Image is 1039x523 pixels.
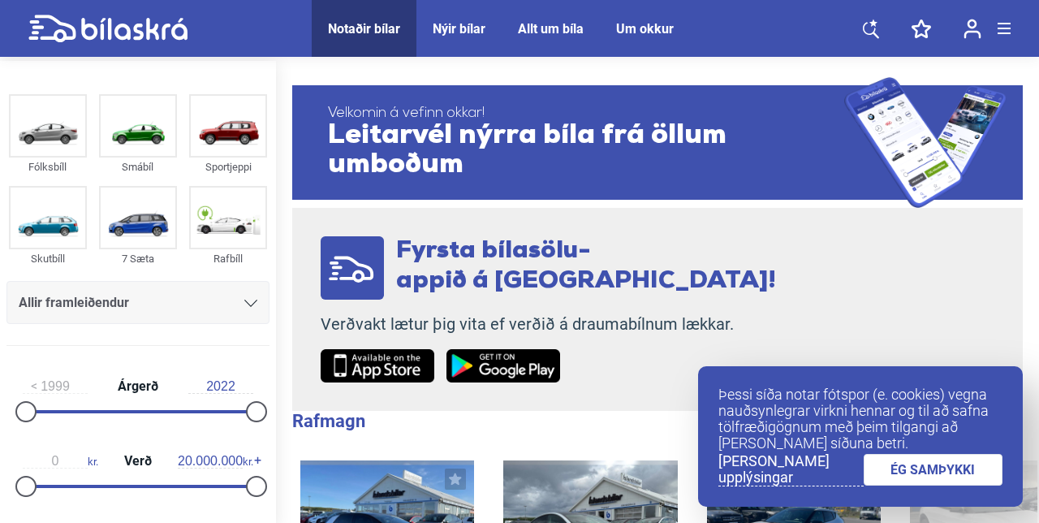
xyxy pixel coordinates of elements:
[189,158,267,176] div: Sportjeppi
[328,122,844,180] span: Leitarvél nýrra bíla frá öllum umboðum
[292,77,1023,208] a: Velkomin á vefinn okkar!Leitarvél nýrra bíla frá öllum umboðum
[19,292,129,314] span: Allir framleiðendur
[864,454,1003,486] a: ÉG SAMÞYKKI
[328,21,400,37] a: Notaðir bílar
[328,106,844,122] span: Velkomin á vefinn okkar!
[396,239,776,294] span: Fyrsta bílasölu- appið á [GEOGRAPHIC_DATA]!
[964,19,981,39] img: user-login.svg
[23,454,98,469] span: kr.
[178,454,253,469] span: kr.
[321,314,776,335] p: Verðvakt lætur þig vita ef verðið á draumabílnum lækkar.
[9,249,87,268] div: Skutbíll
[114,380,162,393] span: Árgerð
[292,411,365,431] b: Rafmagn
[99,158,177,176] div: Smábíl
[99,249,177,268] div: 7 Sæta
[189,249,267,268] div: Rafbíll
[120,455,156,468] span: Verð
[433,21,485,37] a: Nýir bílar
[718,387,1002,452] p: Þessi síða notar fótspor (e. cookies) vegna nauðsynlegrar virkni hennar og til að safna tölfræðig...
[616,21,674,37] a: Um okkur
[9,158,87,176] div: Fólksbíll
[518,21,584,37] a: Allt um bíla
[718,453,864,486] a: [PERSON_NAME] upplýsingar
